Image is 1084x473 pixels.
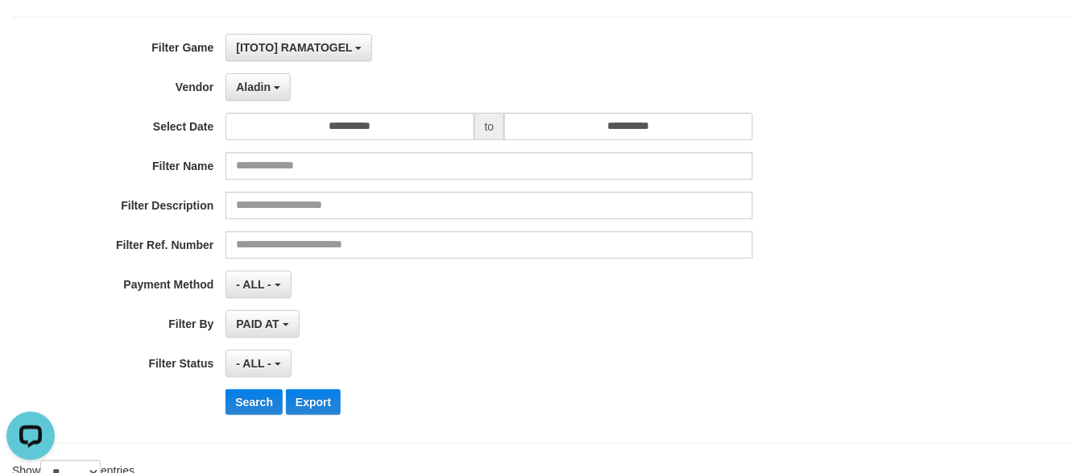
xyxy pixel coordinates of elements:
[6,6,55,55] button: Open LiveChat chat widget
[225,271,291,298] button: - ALL -
[286,389,341,415] button: Export
[236,278,271,291] span: - ALL -
[236,357,271,370] span: - ALL -
[225,34,372,61] button: [ITOTO] RAMATOGEL
[474,113,505,140] span: to
[225,389,283,415] button: Search
[236,41,352,54] span: [ITOTO] RAMATOGEL
[225,310,299,338] button: PAID AT
[236,81,271,93] span: Aladin
[225,73,291,101] button: Aladin
[225,350,291,377] button: - ALL -
[236,317,279,330] span: PAID AT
